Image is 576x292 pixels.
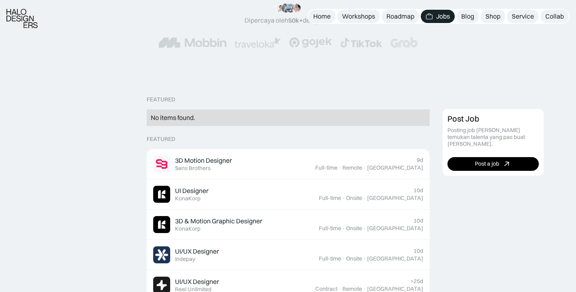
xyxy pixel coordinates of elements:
[175,217,262,225] div: 3D & Motion Graphic Designer
[175,187,209,195] div: UI Designer
[175,165,211,172] div: Sans Brothers
[147,136,175,143] div: Featured
[410,278,423,285] div: >25d
[507,10,539,23] a: Service
[175,225,200,232] div: KonaKorp
[308,10,335,23] a: Home
[346,225,362,232] div: Onsite
[367,255,423,262] div: [GEOGRAPHIC_DATA]
[447,114,479,124] div: Post Job
[346,195,362,202] div: Onsite
[319,255,341,262] div: Full-time
[175,277,219,286] div: UI/UX Designer
[485,12,500,21] div: Shop
[346,255,362,262] div: Onsite
[147,96,175,103] div: Featured
[342,164,362,171] div: Remote
[386,12,414,21] div: Roadmap
[147,179,430,210] a: Job ImageUI DesignerKonaKorp10dFull-time·Onsite·[GEOGRAPHIC_DATA]
[175,247,219,256] div: UI/UX Designer
[367,195,423,202] div: [GEOGRAPHIC_DATA]
[153,186,170,203] img: Job Image
[414,248,423,254] div: 10d
[436,12,450,21] div: Jobs
[153,216,170,233] img: Job Image
[147,210,430,240] a: Job Image3D & Motion Graphic DesignerKonaKorp10dFull-time·Onsite·[GEOGRAPHIC_DATA]
[363,164,366,171] div: ·
[245,16,331,25] div: Dipercaya oleh designers
[540,10,569,23] a: Collab
[481,10,505,23] a: Shop
[153,246,170,263] img: Job Image
[175,156,232,165] div: 3D Motion Designer
[342,12,375,21] div: Workshops
[367,225,423,232] div: [GEOGRAPHIC_DATA]
[313,12,331,21] div: Home
[545,12,564,21] div: Collab
[414,217,423,224] div: 10d
[414,187,423,194] div: 10d
[417,157,423,164] div: 9d
[342,255,345,262] div: ·
[363,225,366,232] div: ·
[382,10,419,23] a: Roadmap
[512,12,534,21] div: Service
[175,195,200,202] div: KonaKorp
[363,195,366,202] div: ·
[315,164,338,171] div: Full-time
[288,16,303,24] span: 50k+
[175,256,195,263] div: Indepay
[447,127,539,147] div: Posting job [PERSON_NAME] temukan talenta yang pas buat [PERSON_NAME].
[363,255,366,262] div: ·
[447,157,539,171] a: Post a job
[151,113,426,122] div: No items found.
[367,164,423,171] div: [GEOGRAPHIC_DATA]
[456,10,479,23] a: Blog
[319,195,341,202] div: Full-time
[337,10,380,23] a: Workshops
[475,160,499,167] div: Post a job
[147,149,430,179] a: Job Image3D Motion DesignerSans Brothers9dFull-time·Remote·[GEOGRAPHIC_DATA]
[319,225,341,232] div: Full-time
[342,195,345,202] div: ·
[461,12,474,21] div: Blog
[153,155,170,172] img: Job Image
[338,164,342,171] div: ·
[342,225,345,232] div: ·
[147,240,430,270] a: Job ImageUI/UX DesignerIndepay10dFull-time·Onsite·[GEOGRAPHIC_DATA]
[421,10,455,23] a: Jobs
